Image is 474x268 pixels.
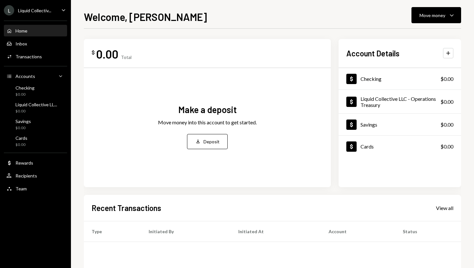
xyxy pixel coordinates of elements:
a: Transactions [4,51,67,62]
div: $0.00 [15,142,27,148]
button: Deposit [187,134,228,149]
div: $0.00 [15,92,35,97]
div: $ [92,49,95,56]
div: Inbox [15,41,27,46]
div: Savings [15,119,31,124]
a: Cards$0.00 [4,133,67,149]
a: Checking$0.00 [339,68,461,90]
a: Checking$0.00 [4,83,67,99]
div: $0.00 [15,125,31,131]
div: Rewards [15,160,33,166]
div: $0.00 [440,98,453,106]
div: $0.00 [440,143,453,150]
div: Team [15,186,27,191]
div: Liquid Collective LL... [15,102,57,107]
a: Savings$0.00 [4,117,67,132]
div: Make a deposit [178,103,237,116]
a: Inbox [4,38,67,49]
div: Liquid Collectiv... [18,8,51,13]
div: Checking [15,85,35,91]
th: Initiated At [231,221,321,242]
a: Accounts [4,70,67,82]
a: Savings$0.00 [339,114,461,135]
div: $0.00 [440,121,453,129]
a: Rewards [4,157,67,168]
div: Accounts [15,73,35,79]
div: Checking [360,76,381,82]
a: Recipients [4,170,67,181]
button: Move money [411,7,461,23]
div: Total [121,54,132,60]
h2: Recent Transactions [92,203,161,213]
th: Type [84,221,141,242]
div: Move money [420,12,445,19]
div: Cards [360,143,374,149]
div: $0.00 [440,75,453,83]
a: Team [4,183,67,194]
h2: Account Details [346,48,400,59]
div: Savings [360,121,377,128]
div: View all [436,205,453,211]
div: Home [15,28,27,33]
div: Cards [15,135,27,141]
a: Liquid Collective LLC - Operations Treasury$0.00 [339,90,461,113]
a: View all [436,204,453,211]
th: Status [395,221,461,242]
div: Liquid Collective LLC - Operations Treasury [360,96,440,108]
div: $0.00 [15,109,57,114]
div: Recipients [15,173,37,178]
div: 0.00 [96,47,118,61]
div: Deposit [203,138,220,145]
a: Home [4,25,67,36]
a: Cards$0.00 [339,136,461,157]
div: Move money into this account to get started. [158,119,257,126]
div: Transactions [15,54,42,59]
a: Liquid Collective LL...$0.00 [4,100,67,115]
h1: Welcome, [PERSON_NAME] [84,10,207,23]
th: Initiated By [141,221,231,242]
div: L [4,5,14,15]
th: Account [321,221,395,242]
